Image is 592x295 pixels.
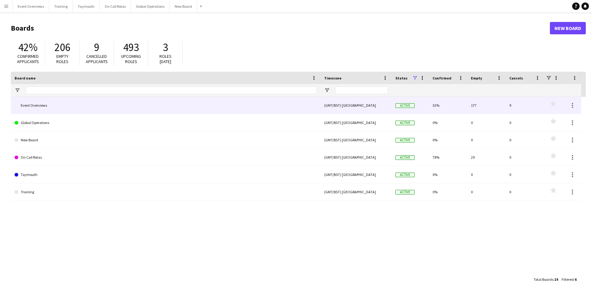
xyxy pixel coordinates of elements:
span: Active [395,155,415,160]
button: Global Operations [131,0,170,12]
span: 493 [123,41,139,54]
span: Filtered [562,277,574,282]
span: Confirmed [433,76,451,80]
span: Board name [15,76,36,80]
button: Training [49,0,73,12]
div: (GMT/BST) [GEOGRAPHIC_DATA] [320,149,392,166]
div: (GMT/BST) [GEOGRAPHIC_DATA] [320,131,392,148]
button: Open Filter Menu [15,88,20,93]
span: Total Boards [533,277,553,282]
span: 6 [575,277,577,282]
div: (GMT/BST) [GEOGRAPHIC_DATA] [320,183,392,200]
span: Upcoming roles [121,53,141,64]
div: 0 [467,114,506,131]
a: Training [15,183,317,201]
input: Timezone Filter Input [335,87,388,94]
div: 0 [506,131,544,148]
div: 0 [467,183,506,200]
div: 0 [506,149,544,166]
button: On Call Rotas [100,0,131,12]
div: 33% [429,97,467,114]
span: Roles [DATE] [159,53,172,64]
a: On Call Rotas [15,149,317,166]
a: Taymouth [15,166,317,183]
span: Confirmed applicants [17,53,39,64]
a: Global Operations [15,114,317,131]
div: : [562,273,577,285]
span: Active [395,121,415,125]
div: 0 [467,131,506,148]
div: 78% [429,149,467,166]
div: (GMT/BST) [GEOGRAPHIC_DATA] [320,166,392,183]
div: 0 [506,114,544,131]
a: Event Overviews [15,97,317,114]
div: 177 [467,97,506,114]
div: 29 [467,149,506,166]
div: 0% [429,114,467,131]
span: 42% [18,41,37,54]
span: Active [395,190,415,195]
a: New Board [15,131,317,149]
div: 0% [429,183,467,200]
span: Status [395,76,407,80]
h1: Boards [11,24,550,33]
div: 0 [506,183,544,200]
span: Cancels [509,76,523,80]
button: Event Overviews [13,0,49,12]
button: Open Filter Menu [324,88,330,93]
div: (GMT/BST) [GEOGRAPHIC_DATA] [320,97,392,114]
span: Active [395,103,415,108]
div: (GMT/BST) [GEOGRAPHIC_DATA] [320,114,392,131]
input: Board name Filter Input [26,87,317,94]
span: 9 [94,41,99,54]
span: Cancelled applicants [86,53,108,64]
div: : [533,273,558,285]
span: Active [395,173,415,177]
span: Active [395,138,415,143]
span: 14 [554,277,558,282]
span: Timezone [324,76,342,80]
span: 206 [54,41,70,54]
button: Taymouth [73,0,100,12]
div: 0 [467,166,506,183]
div: 9 [506,97,544,114]
button: New Board [170,0,197,12]
div: 0% [429,166,467,183]
div: 0 [506,166,544,183]
a: New Board [550,22,586,34]
div: 0% [429,131,467,148]
span: Empty roles [56,53,68,64]
span: Empty [471,76,482,80]
span: 3 [163,41,168,54]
